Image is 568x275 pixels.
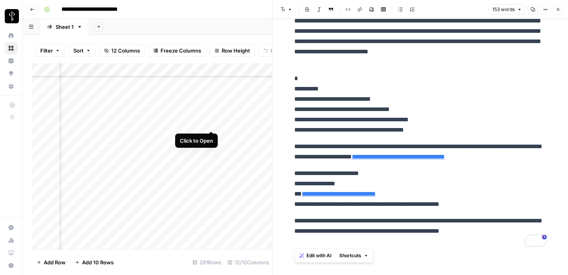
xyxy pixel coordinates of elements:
[70,256,118,269] button: Add 10 Rows
[336,251,372,261] button: Shortcuts
[5,259,17,272] button: Help + Support
[258,44,289,57] button: Undo
[73,47,84,55] span: Sort
[5,247,17,259] a: Learning Hub
[5,6,17,26] button: Workspace: LP Production Workloads
[209,44,255,57] button: Row Height
[44,258,65,266] span: Add Row
[492,6,515,13] span: 153 words
[161,47,201,55] span: Freeze Columns
[306,252,331,259] span: Edit with AI
[290,2,551,250] div: To enrich screen reader interactions, please activate Accessibility in Grammarly extension settings
[40,19,89,35] a: Sheet 1
[68,44,96,57] button: Sort
[32,256,70,269] button: Add Row
[222,47,250,55] span: Row Height
[35,44,65,57] button: Filter
[5,67,17,80] a: Opportunities
[489,4,525,15] button: 153 words
[99,44,145,57] button: 12 Columns
[82,258,114,266] span: Add 10 Rows
[56,23,74,31] div: Sheet 1
[40,47,53,55] span: Filter
[111,47,140,55] span: 12 Columns
[224,256,272,269] div: 12/12 Columns
[148,44,206,57] button: Freeze Columns
[5,29,17,42] a: Home
[339,252,361,259] span: Shortcuts
[180,137,213,145] div: Click to Open
[5,9,19,23] img: LP Production Workloads Logo
[296,251,334,261] button: Edit with AI
[5,80,17,92] a: Your Data
[5,221,17,234] a: Settings
[5,55,17,67] a: Insights
[189,256,224,269] div: 291 Rows
[5,42,17,55] a: Browse
[5,234,17,247] a: Usage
